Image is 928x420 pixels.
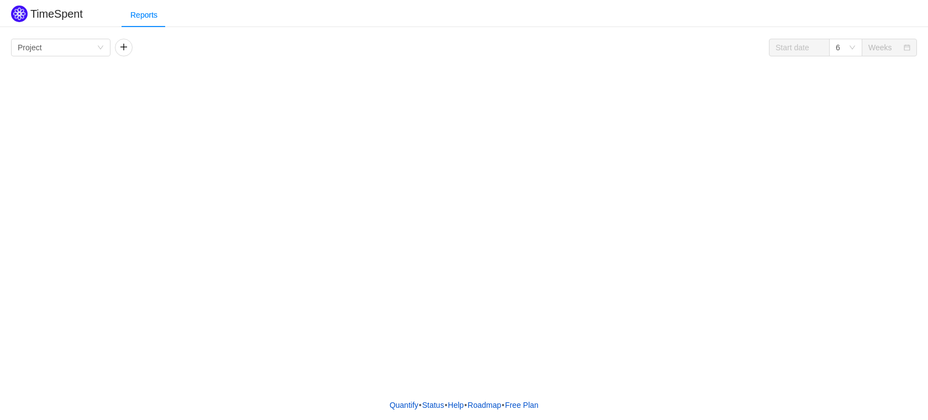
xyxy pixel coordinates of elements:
[502,401,504,410] span: •
[115,39,133,56] button: icon: plus
[868,39,892,56] div: Weeks
[421,397,445,413] a: Status
[30,8,83,20] h2: TimeSpent
[504,397,539,413] button: Free Plan
[122,3,166,28] div: Reports
[445,401,447,410] span: •
[11,6,28,22] img: Quantify logo
[904,44,910,52] i: icon: calendar
[419,401,421,410] span: •
[836,39,840,56] div: 6
[97,44,104,52] i: icon: down
[18,39,42,56] div: Project
[769,39,830,56] input: Start date
[467,397,502,413] a: Roadmap
[465,401,467,410] span: •
[849,44,856,52] i: icon: down
[447,397,465,413] a: Help
[389,397,419,413] a: Quantify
